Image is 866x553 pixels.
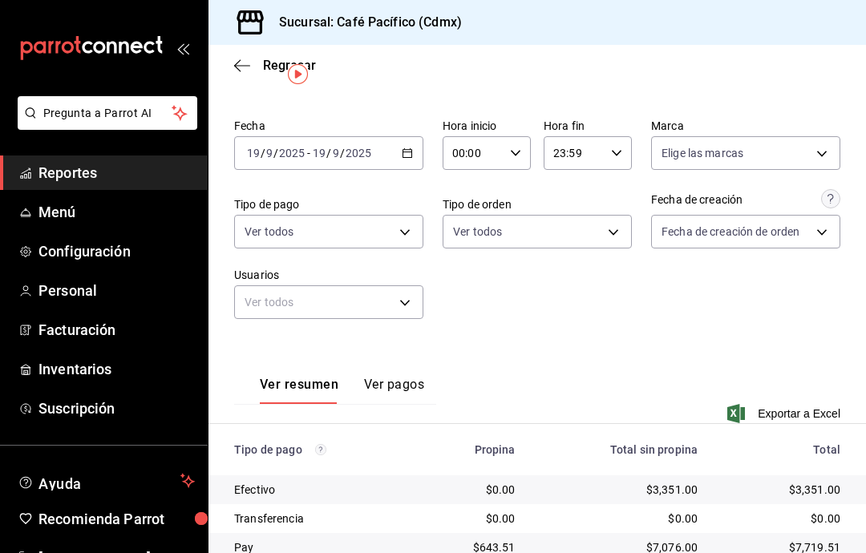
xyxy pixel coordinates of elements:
[234,120,423,131] label: Fecha
[234,443,406,456] div: Tipo de pago
[288,64,308,84] img: Tooltip marker
[261,147,265,159] span: /
[307,147,310,159] span: -
[662,145,743,161] span: Elige las marcas
[234,199,423,210] label: Tipo de pago
[43,105,172,122] span: Pregunta a Parrot AI
[278,147,306,159] input: ----
[544,120,632,131] label: Hora fin
[234,269,423,281] label: Usuarios
[541,482,698,498] div: $3,351.00
[651,192,743,208] div: Fecha de creación
[431,511,516,527] div: $0.00
[431,482,516,498] div: $0.00
[234,58,316,73] button: Regresar
[265,147,273,159] input: --
[662,224,799,240] span: Fecha de creación de orden
[38,240,195,262] span: Configuración
[364,377,424,404] button: Ver pagos
[38,471,174,490] span: Ayuda
[443,199,632,210] label: Tipo de orden
[315,444,326,455] svg: Los pagos realizados con Pay y otras terminales son montos brutos.
[453,224,502,240] span: Ver todos
[38,319,195,341] span: Facturación
[730,404,840,423] button: Exportar a Excel
[18,96,197,130] button: Pregunta a Parrot AI
[234,511,406,527] div: Transferencia
[260,377,338,404] button: Ver resumen
[234,285,423,319] div: Ver todos
[234,482,406,498] div: Efectivo
[38,280,195,301] span: Personal
[245,224,293,240] span: Ver todos
[332,147,340,159] input: --
[431,443,516,456] div: Propina
[11,116,197,133] a: Pregunta a Parrot AI
[38,162,195,184] span: Reportes
[312,147,326,159] input: --
[273,147,278,159] span: /
[723,511,840,527] div: $0.00
[340,147,345,159] span: /
[38,358,195,380] span: Inventarios
[38,201,195,223] span: Menú
[723,443,840,456] div: Total
[263,58,316,73] span: Regresar
[266,13,462,32] h3: Sucursal: Café Pacífico (Cdmx)
[541,511,698,527] div: $0.00
[326,147,331,159] span: /
[38,398,195,419] span: Suscripción
[176,42,189,54] button: open_drawer_menu
[345,147,372,159] input: ----
[246,147,261,159] input: --
[260,377,424,404] div: navigation tabs
[443,120,531,131] label: Hora inicio
[723,482,840,498] div: $3,351.00
[541,443,698,456] div: Total sin propina
[651,120,840,131] label: Marca
[38,508,195,530] span: Recomienda Parrot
